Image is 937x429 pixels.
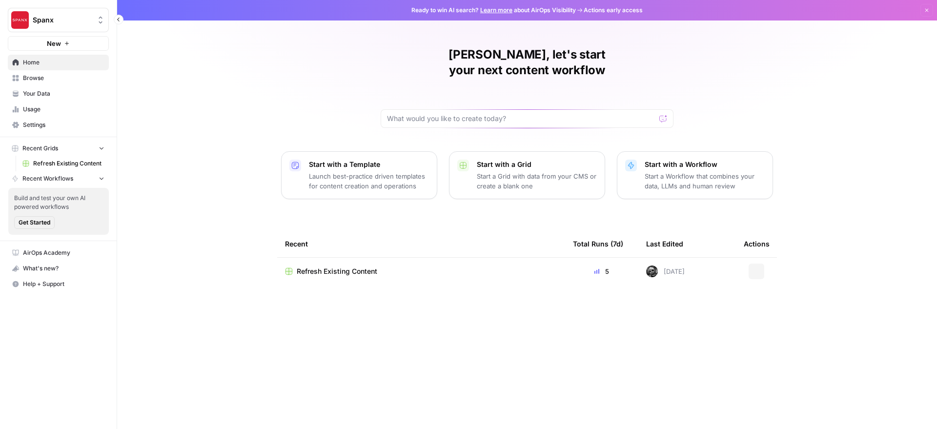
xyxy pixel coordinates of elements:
span: Home [23,58,104,67]
button: Start with a GridStart a Grid with data from your CMS or create a blank one [449,151,605,199]
span: Get Started [19,218,50,227]
span: New [47,39,61,48]
button: Get Started [14,216,55,229]
a: Home [8,55,109,70]
a: Learn more [480,6,512,14]
span: Recent Grids [22,144,58,153]
h1: [PERSON_NAME], let's start your next content workflow [381,47,673,78]
img: Spanx Logo [11,11,29,29]
span: Refresh Existing Content [297,266,377,276]
a: Refresh Existing Content [18,156,109,171]
button: Workspace: Spanx [8,8,109,32]
div: Recent [285,230,557,257]
a: Usage [8,102,109,117]
span: Refresh Existing Content [33,159,104,168]
button: Start with a WorkflowStart a Workflow that combines your data, LLMs and human review [617,151,773,199]
p: Start a Workflow that combines your data, LLMs and human review [645,171,765,191]
button: Recent Grids [8,141,109,156]
a: Refresh Existing Content [285,266,557,276]
input: What would you like to create today? [387,114,655,123]
button: What's new? [8,261,109,276]
span: Build and test your own AI powered workflows [14,194,103,211]
p: Start with a Grid [477,160,597,169]
a: AirOps Academy [8,245,109,261]
span: AirOps Academy [23,248,104,257]
div: What's new? [8,261,108,276]
span: Ready to win AI search? about AirOps Visibility [411,6,576,15]
span: Recent Workflows [22,174,73,183]
span: Browse [23,74,104,82]
span: Settings [23,121,104,129]
p: Start with a Template [309,160,429,169]
div: [DATE] [646,266,685,277]
span: Spanx [33,15,92,25]
div: Actions [744,230,770,257]
button: Recent Workflows [8,171,109,186]
a: Browse [8,70,109,86]
p: Start with a Workflow [645,160,765,169]
span: Actions early access [584,6,643,15]
span: Usage [23,105,104,114]
a: Your Data [8,86,109,102]
div: Last Edited [646,230,683,257]
p: Start a Grid with data from your CMS or create a blank one [477,171,597,191]
p: Launch best-practice driven templates for content creation and operations [309,171,429,191]
button: Start with a TemplateLaunch best-practice driven templates for content creation and operations [281,151,437,199]
div: Total Runs (7d) [573,230,623,257]
span: Your Data [23,89,104,98]
div: 5 [573,266,631,276]
button: New [8,36,109,51]
span: Help + Support [23,280,104,288]
img: j9v4psfz38hvvwbq7vip6uz900fa [646,266,658,277]
button: Help + Support [8,276,109,292]
a: Settings [8,117,109,133]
